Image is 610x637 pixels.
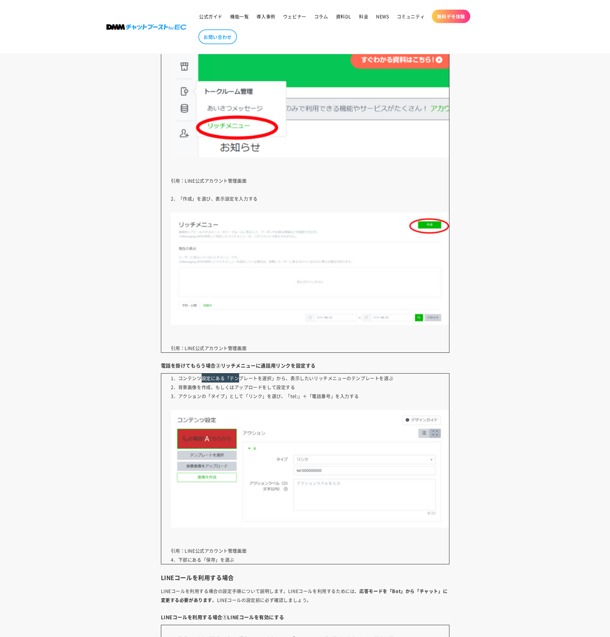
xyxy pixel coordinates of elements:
span: コラム [314,13,328,19]
span: コミュニティ [397,13,425,19]
span: 資料DL [336,13,351,19]
h4: LINEコールを利用する場合①LINEコールを有効にする [161,614,449,620]
a: 公式ガイド [195,10,226,23]
a: コミュニティ [393,10,429,23]
a: 資料DL [332,10,355,23]
p: 1．コンテンツ設定にある「テンプレートを選択」から、表示したいリッチメニューのテンプレートを選ぶ 2．背景画像を作成、もしくはアップロードをして設定する 3．アクションの「タイプ」として「リンク... [161,373,449,564]
span: NEWS [376,13,389,19]
a: 機能一覧 [226,10,253,23]
a: お問い合わせ [198,29,237,44]
strong: 応答モードを「Bot」から「チャット」に変更する必要があります [161,588,448,603]
span: 公式ガイド [199,13,222,19]
p: LINEコールを利用する場合の設定手順について説明します。LINEコールを利用するためには、 。LINEコールの設定前に必ず確認しましょう。 [161,586,449,604]
a: NEWS [372,10,393,23]
a: 無料デモ体験 [432,10,470,23]
span: お問い合わせ [204,34,232,40]
span: 料金 [359,13,368,19]
h3: LINEコールを利用する場合 [161,574,449,581]
a: ウェビナー [279,10,310,23]
a: コラム [310,10,332,23]
a: 料金 [355,10,372,23]
span: ウェビナー [283,13,306,19]
span: 無料デモ体験 [437,13,465,19]
span: 機能一覧 [230,13,249,19]
h4: 電話を掛けてもらう場合②リッチメニューに通話用リンクを設定する [161,362,449,369]
a: 導入事例 [253,10,279,23]
img: 株式会社DMM Boost [106,24,187,30]
span: 導入事例 [256,13,275,19]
